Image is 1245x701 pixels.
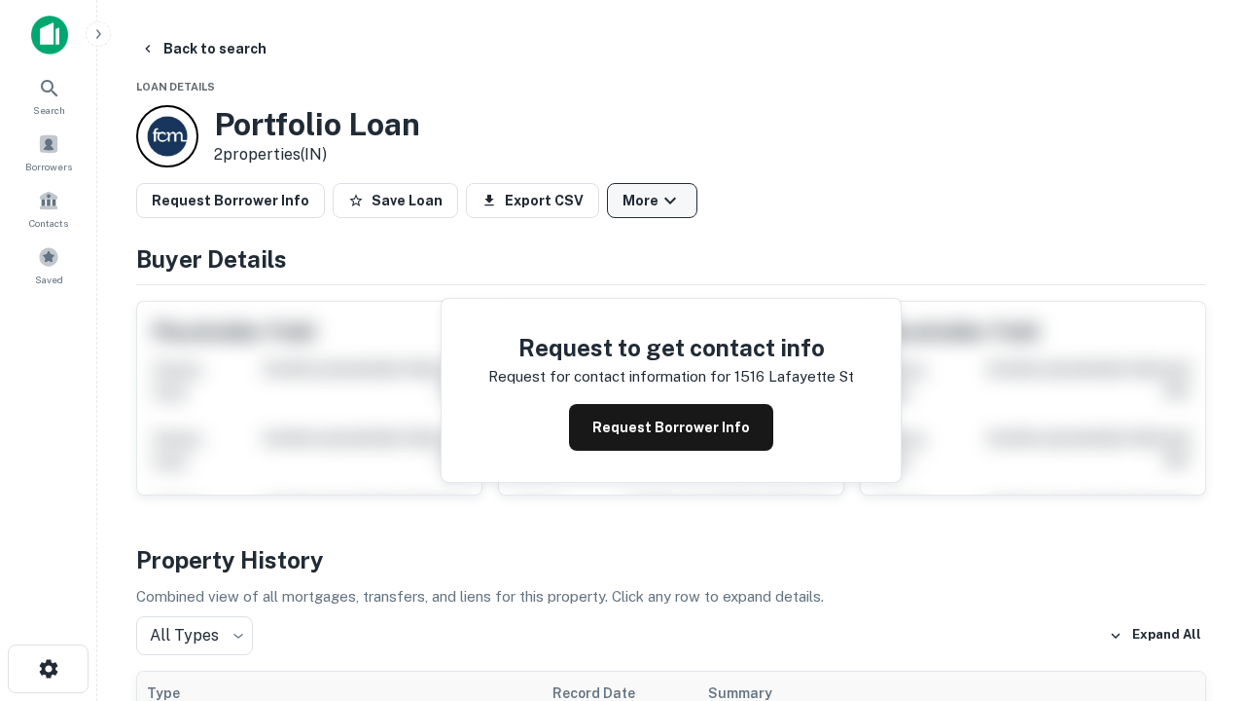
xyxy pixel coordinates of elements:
a: Search [6,69,91,122]
span: Search [33,102,65,118]
h4: Request to get contact info [488,330,854,365]
p: 2 properties (IN) [214,143,420,166]
p: Combined view of all mortgages, transfers, and liens for this property. Click any row to expand d... [136,585,1206,609]
button: Request Borrower Info [136,183,325,218]
a: Contacts [6,182,91,235]
p: Request for contact information for [488,365,730,388]
h4: Property History [136,542,1206,577]
h3: Portfolio Loan [214,106,420,143]
button: Expand All [1104,621,1206,650]
span: Borrowers [25,159,72,174]
span: Saved [35,272,63,287]
span: Contacts [29,215,68,231]
div: All Types [136,616,253,655]
h4: Buyer Details [136,241,1206,277]
a: Saved [6,239,91,291]
img: capitalize-icon.png [31,16,68,55]
iframe: Chat Widget [1148,545,1245,639]
button: More [607,183,697,218]
button: Export CSV [466,183,599,218]
button: Save Loan [333,183,458,218]
p: 1516 lafayette st [734,365,854,388]
span: Loan Details [136,81,215,92]
a: Borrowers [6,126,91,178]
button: Request Borrower Info [569,404,773,451]
button: Back to search [132,31,274,66]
